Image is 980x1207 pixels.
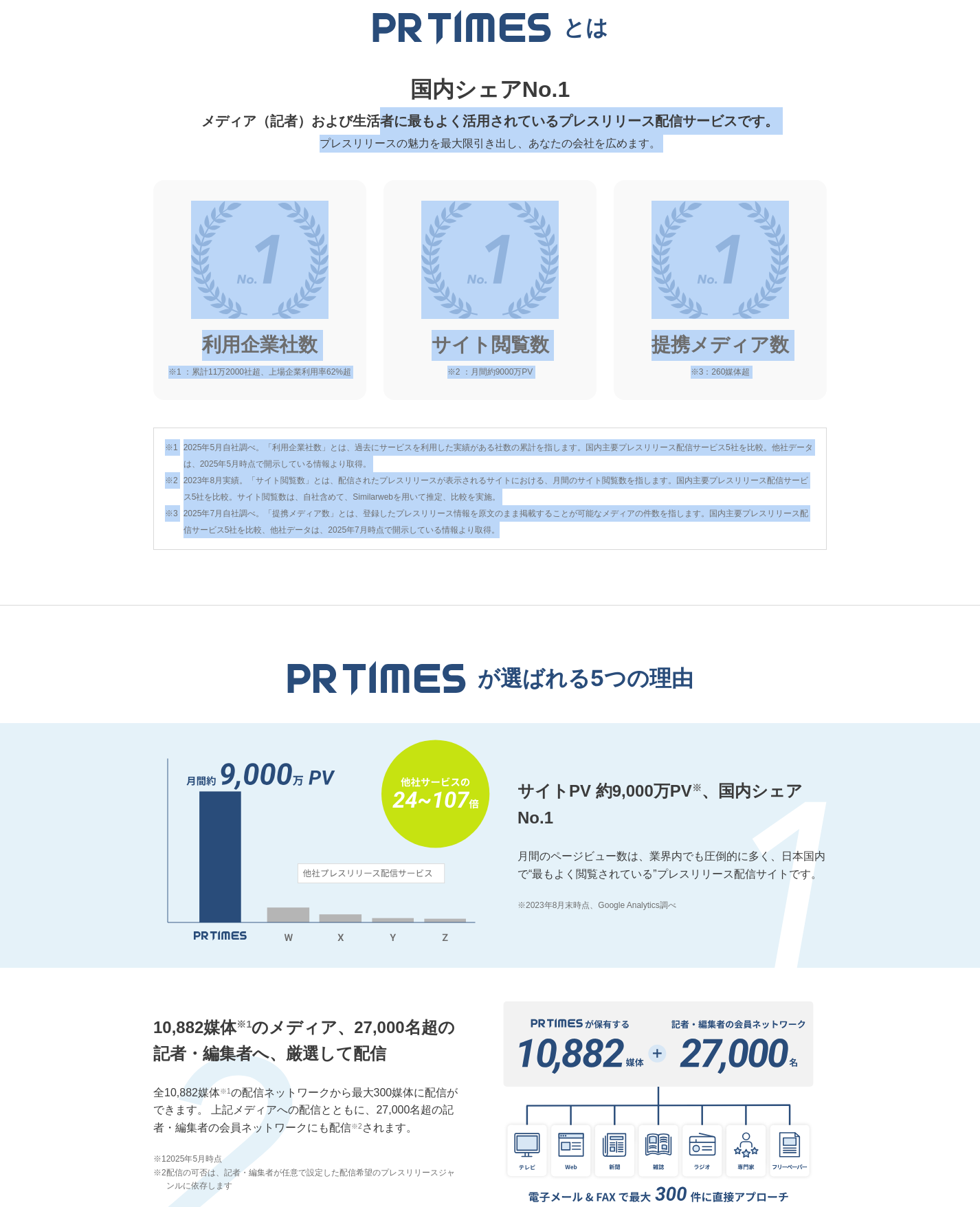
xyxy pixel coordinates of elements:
[153,740,490,951] img: サイトPV 8,900万※、国内シェアNo.1
[165,505,178,538] span: ※3
[517,778,827,831] p: サイトPV 約9,000万PV 、国内シェアNo.1
[153,1084,463,1137] p: 全10,882媒体 の配信ネットワークから最大300媒体に配信ができます。 上記メディアへの配信とともに、27,000名超の記者・編集者の会員ネットワークにも配信 されます。
[183,472,815,505] span: 2023年8月実績。「サイト閲覧数」とは、配信されたプレスリリースが表示されるサイトにおける、月間のサイト閲覧数を指します。国内主要プレスリリース配信サービス5社を比較。サイト閲覧数は、自社含め...
[563,14,608,41] p: とは
[691,366,750,379] span: ※3：260媒体超
[191,201,328,319] img: 利用企業社数No.1
[287,661,467,696] img: PR TIMES
[153,1153,166,1166] span: ※1
[165,439,178,472] span: ※1
[153,1015,463,1067] p: 10,882媒体 のメディア、27,000名超の記者・編集者へ、厳選して配信
[351,1122,362,1130] span: ※2
[153,1166,166,1193] span: ※2
[652,330,789,361] p: 提携メディア数
[165,472,178,505] span: ※2
[517,848,827,883] p: 月間のページビュー数は、業界内でも圧倒的に多く、日本国内で“最もよく閲覧されている”プレスリリース配信サイトです。
[236,1019,252,1030] span: ※1
[692,782,702,793] span: ※
[517,899,827,912] span: ※2023年8月末時点、Google Analytics調べ
[183,505,815,538] span: 2025年7月自社調べ。「提携メディア数」とは、登録したプレスリリース情報を原文のまま掲載することが可能なメディアの件数を指します。国内主要プレスリリース配信サービス5社を比較、他社データは、2...
[183,439,815,472] span: 2025年5月自社調べ。「利用企業社数」とは、過去にサービスを利用した実績がある社数の累計を指します。国内主要プレスリリース配信サービス5社を比較。他社データは、2025年5月時点で開示している...
[162,135,818,153] p: プレスリリースの魅力を最大限引き出し、あなたの会社を広めます。
[478,665,693,691] p: が選ばれる5つの理由
[166,1166,463,1193] span: 配信の可否は、記者・編集者が任意で設定した配信希望のプレスリリースジャンルに依存します
[372,10,552,45] img: PR TIMES
[652,201,789,319] img: 提携メディア数No.1
[432,330,549,361] p: サイト閲覧数
[202,330,318,361] p: 利用企業社数
[168,366,351,379] span: ※1 ：累計11万2000社超、上場企業利用率62%超
[447,366,533,379] span: ※2 ：月間約9000万PV
[220,1087,231,1095] span: ※1
[166,1153,222,1166] span: 2025年5月時点
[162,72,818,107] p: 国内シェアNo.1
[162,107,818,135] p: メディア（記者）および生活者に最もよく活用されているプレスリリース配信サービスです。
[421,201,559,319] img: サイト閲覧数No.1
